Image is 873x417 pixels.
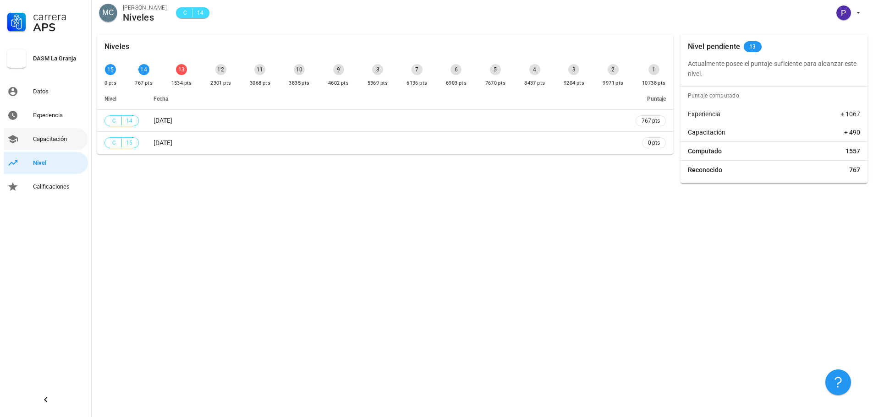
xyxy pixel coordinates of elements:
[836,5,851,20] div: avatar
[333,64,344,75] div: 9
[485,79,506,88] div: 7670 pts
[154,96,168,102] span: Fecha
[105,64,116,75] div: 15
[110,138,118,147] span: C
[250,79,270,88] div: 3068 pts
[126,116,133,125] span: 14
[844,128,860,137] span: + 490
[123,3,167,12] div: [PERSON_NAME]
[103,4,114,22] span: MC
[688,146,722,156] span: Computado
[568,64,579,75] div: 3
[524,79,545,88] div: 8437 pts
[126,138,133,147] span: 15
[647,96,666,102] span: Puntaje
[4,152,88,174] a: Nivel
[368,79,388,88] div: 5369 pts
[628,88,673,110] th: Puntaje
[749,41,756,52] span: 13
[846,146,860,156] span: 1557
[197,8,204,17] span: 14
[608,64,619,75] div: 2
[110,116,118,125] span: C
[529,64,540,75] div: 4
[4,104,88,126] a: Experiencia
[4,81,88,103] a: Datos
[33,183,84,190] div: Calificaciones
[490,64,501,75] div: 5
[33,159,84,167] div: Nivel
[104,96,116,102] span: Nivel
[97,88,146,110] th: Nivel
[684,87,868,105] div: Puntaje computado
[210,79,231,88] div: 2301 pts
[688,59,860,79] p: Actualmente posee el puntaje suficiente para alcanzar este nivel.
[688,109,720,119] span: Experiencia
[648,64,659,75] div: 1
[215,64,226,75] div: 12
[33,135,84,143] div: Capacitación
[254,64,265,75] div: 11
[406,79,427,88] div: 6136 pts
[104,35,129,59] div: Niveles
[154,139,172,146] span: [DATE]
[446,79,467,88] div: 6903 pts
[33,11,84,22] div: Carrera
[849,165,860,174] span: 767
[648,138,660,147] span: 0 pts
[450,64,461,75] div: 6
[138,64,149,75] div: 14
[146,88,628,110] th: Fecha
[176,64,187,75] div: 13
[688,35,740,59] div: Nivel pendiente
[688,128,725,137] span: Capacitación
[171,79,192,88] div: 1534 pts
[412,64,423,75] div: 7
[33,55,84,62] div: DASM La Granja
[33,22,84,33] div: APS
[33,112,84,119] div: Experiencia
[294,64,305,75] div: 10
[104,79,116,88] div: 0 pts
[4,128,88,150] a: Capacitación
[123,12,167,22] div: Niveles
[603,79,623,88] div: 9971 pts
[99,4,117,22] div: avatar
[328,79,349,88] div: 4602 pts
[688,165,722,174] span: Reconocido
[33,88,84,95] div: Datos
[564,79,584,88] div: 9204 pts
[642,79,666,88] div: 10738 pts
[840,109,860,119] span: + 1067
[181,8,189,17] span: C
[289,79,309,88] div: 3835 pts
[642,116,660,125] span: 767 pts
[135,79,153,88] div: 767 pts
[372,64,383,75] div: 8
[4,176,88,198] a: Calificaciones
[154,117,172,124] span: [DATE]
